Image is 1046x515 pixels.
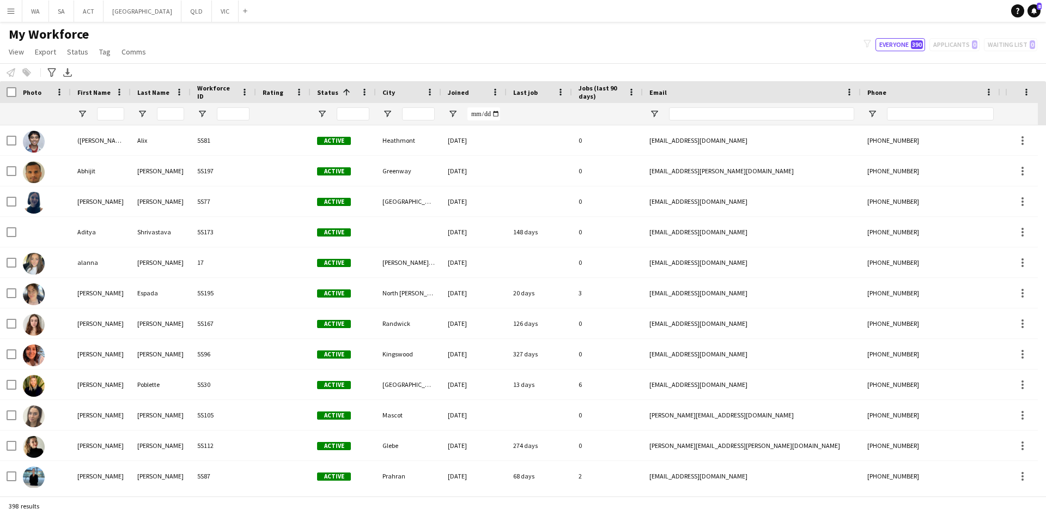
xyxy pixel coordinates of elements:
[572,369,643,399] div: 6
[191,278,256,308] div: 5S195
[861,431,1000,461] div: [PHONE_NUMBER]
[643,431,861,461] div: [PERSON_NAME][EMAIL_ADDRESS][PERSON_NAME][DOMAIN_NAME]
[861,461,1000,491] div: [PHONE_NUMBER]
[191,247,256,277] div: 17
[31,45,60,59] a: Export
[71,247,131,277] div: alanna
[513,88,538,96] span: Last job
[131,431,191,461] div: [PERSON_NAME]
[97,107,124,120] input: First Name Filter Input
[191,186,256,216] div: 5S77
[317,259,351,267] span: Active
[317,228,351,237] span: Active
[507,339,572,369] div: 327 days
[507,278,572,308] div: 20 days
[382,88,395,96] span: City
[572,400,643,430] div: 0
[67,47,88,57] span: Status
[376,339,441,369] div: Kingswood
[1037,3,1042,10] span: 8
[861,186,1000,216] div: [PHONE_NUMBER]
[441,217,507,247] div: [DATE]
[441,156,507,186] div: [DATE]
[191,369,256,399] div: 5S30
[197,84,236,100] span: Workforce ID
[507,217,572,247] div: 148 days
[579,84,623,100] span: Jobs (last 90 days)
[63,45,93,59] a: Status
[131,308,191,338] div: [PERSON_NAME]
[376,461,441,491] div: Prahran
[77,109,87,119] button: Open Filter Menu
[77,88,111,96] span: First Name
[71,125,131,155] div: ([PERSON_NAME]) [PERSON_NAME]
[23,375,45,397] img: Alejandra Poblette
[867,88,886,96] span: Phone
[572,461,643,491] div: 2
[191,400,256,430] div: 5S105
[317,381,351,389] span: Active
[71,339,131,369] div: [PERSON_NAME]
[867,109,877,119] button: Open Filter Menu
[191,339,256,369] div: 5S96
[71,369,131,399] div: [PERSON_NAME]
[23,466,45,488] img: Alicia Gardner
[572,186,643,216] div: 0
[217,107,250,120] input: Workforce ID Filter Input
[317,109,327,119] button: Open Filter Menu
[507,369,572,399] div: 13 days
[861,369,1000,399] div: [PHONE_NUMBER]
[376,431,441,461] div: Glebe
[887,107,994,120] input: Phone Filter Input
[23,344,45,366] img: Alejandra Caviedes Reyes
[875,38,925,51] button: Everyone390
[317,137,351,145] span: Active
[317,350,351,359] span: Active
[23,192,45,214] img: Abigail Galindo
[317,289,351,298] span: Active
[191,308,256,338] div: 5S167
[669,107,854,120] input: Email Filter Input
[861,156,1000,186] div: [PHONE_NUMBER]
[441,339,507,369] div: [DATE]
[643,156,861,186] div: [EMAIL_ADDRESS][PERSON_NAME][DOMAIN_NAME]
[71,278,131,308] div: [PERSON_NAME]
[643,400,861,430] div: [PERSON_NAME][EMAIL_ADDRESS][DOMAIN_NAME]
[507,461,572,491] div: 68 days
[23,88,41,96] span: Photo
[643,247,861,277] div: [EMAIL_ADDRESS][DOMAIN_NAME]
[643,308,861,338] div: [EMAIL_ADDRESS][DOMAIN_NAME]
[861,308,1000,338] div: [PHONE_NUMBER]
[507,308,572,338] div: 126 days
[572,431,643,461] div: 0
[337,107,369,120] input: Status Filter Input
[49,1,74,22] button: SA
[131,156,191,186] div: [PERSON_NAME]
[191,461,256,491] div: 5S87
[448,109,458,119] button: Open Filter Menu
[643,461,861,491] div: [EMAIL_ADDRESS][DOMAIN_NAME]
[117,45,150,59] a: Comms
[572,308,643,338] div: 0
[4,45,28,59] a: View
[131,125,191,155] div: Alix
[35,47,56,57] span: Export
[61,66,74,79] app-action-btn: Export XLSX
[9,47,24,57] span: View
[137,88,169,96] span: Last Name
[448,88,469,96] span: Joined
[181,1,212,22] button: QLD
[191,217,256,247] div: 5S173
[317,88,338,96] span: Status
[95,45,115,59] a: Tag
[572,125,643,155] div: 0
[643,186,861,216] div: [EMAIL_ADDRESS][DOMAIN_NAME]
[572,247,643,277] div: 0
[131,461,191,491] div: [PERSON_NAME]
[1027,4,1041,17] a: 8
[23,161,45,183] img: Abhijit Kurane
[467,107,500,120] input: Joined Filter Input
[649,88,667,96] span: Email
[317,411,351,420] span: Active
[104,1,181,22] button: [GEOGRAPHIC_DATA]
